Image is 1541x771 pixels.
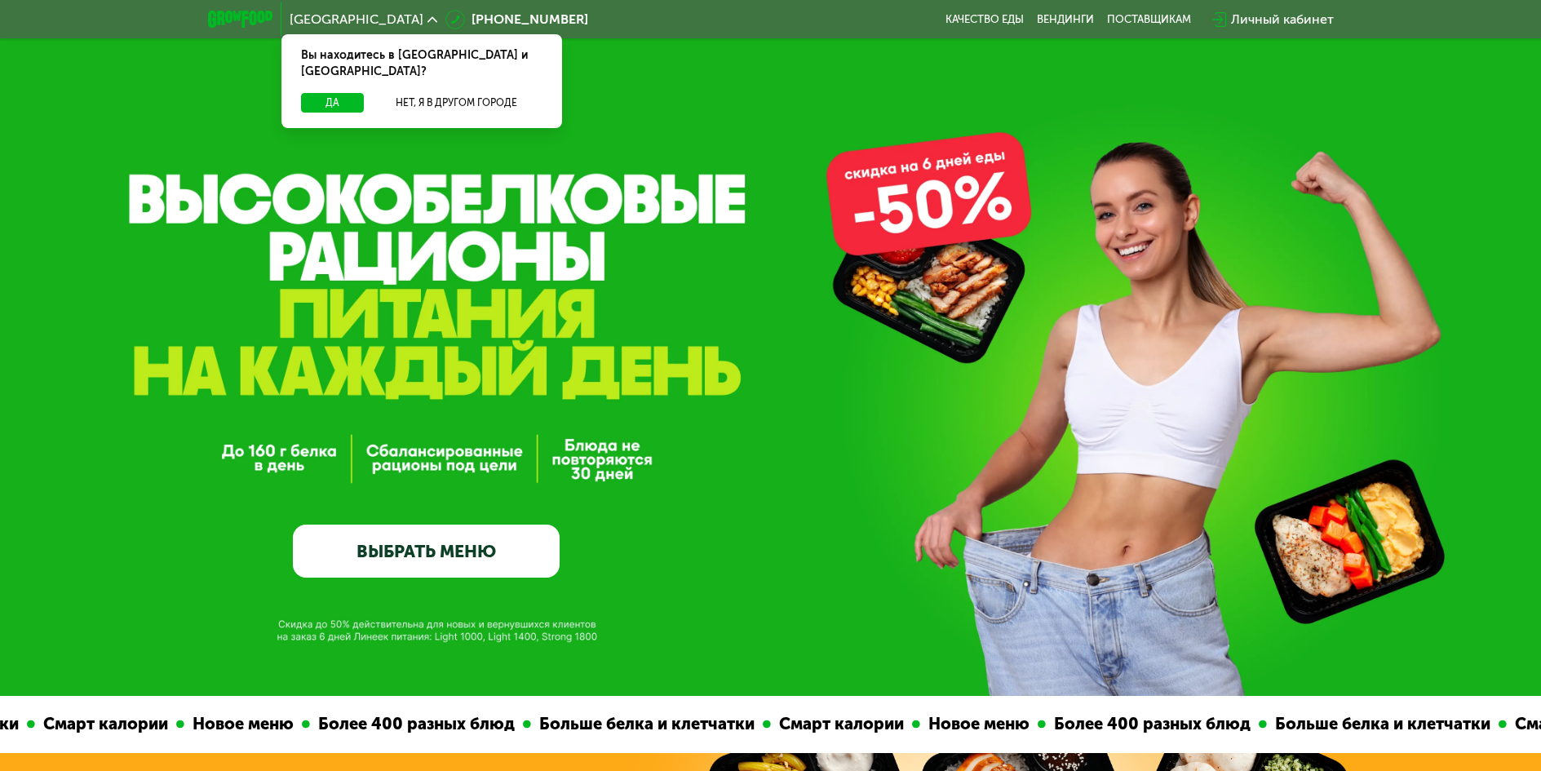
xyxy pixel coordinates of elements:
[912,711,1030,737] div: Новое меню
[301,93,364,113] button: Да
[1259,711,1490,737] div: Больше белка и клетчатки
[281,34,562,93] div: Вы находитесь в [GEOGRAPHIC_DATA] и [GEOGRAPHIC_DATA]?
[1037,13,1094,26] a: Вендинги
[1107,13,1191,26] div: поставщикам
[290,13,423,26] span: [GEOGRAPHIC_DATA]
[27,711,168,737] div: Смарт калории
[293,525,560,578] a: ВЫБРАТЬ МЕНЮ
[523,711,755,737] div: Больше белка и клетчатки
[1231,10,1334,29] div: Личный кабинет
[763,711,904,737] div: Смарт калории
[370,93,542,113] button: Нет, я в другом городе
[445,10,588,29] a: [PHONE_NUMBER]
[176,711,294,737] div: Новое меню
[945,13,1024,26] a: Качество еды
[1038,711,1251,737] div: Более 400 разных блюд
[302,711,515,737] div: Более 400 разных блюд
